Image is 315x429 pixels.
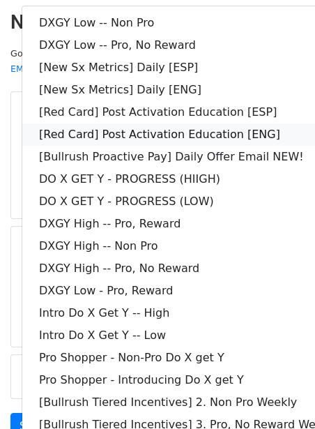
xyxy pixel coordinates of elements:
[10,10,305,34] h2: New Campaign
[245,362,315,429] iframe: Chat Widget
[10,48,185,75] small: Google Sheet:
